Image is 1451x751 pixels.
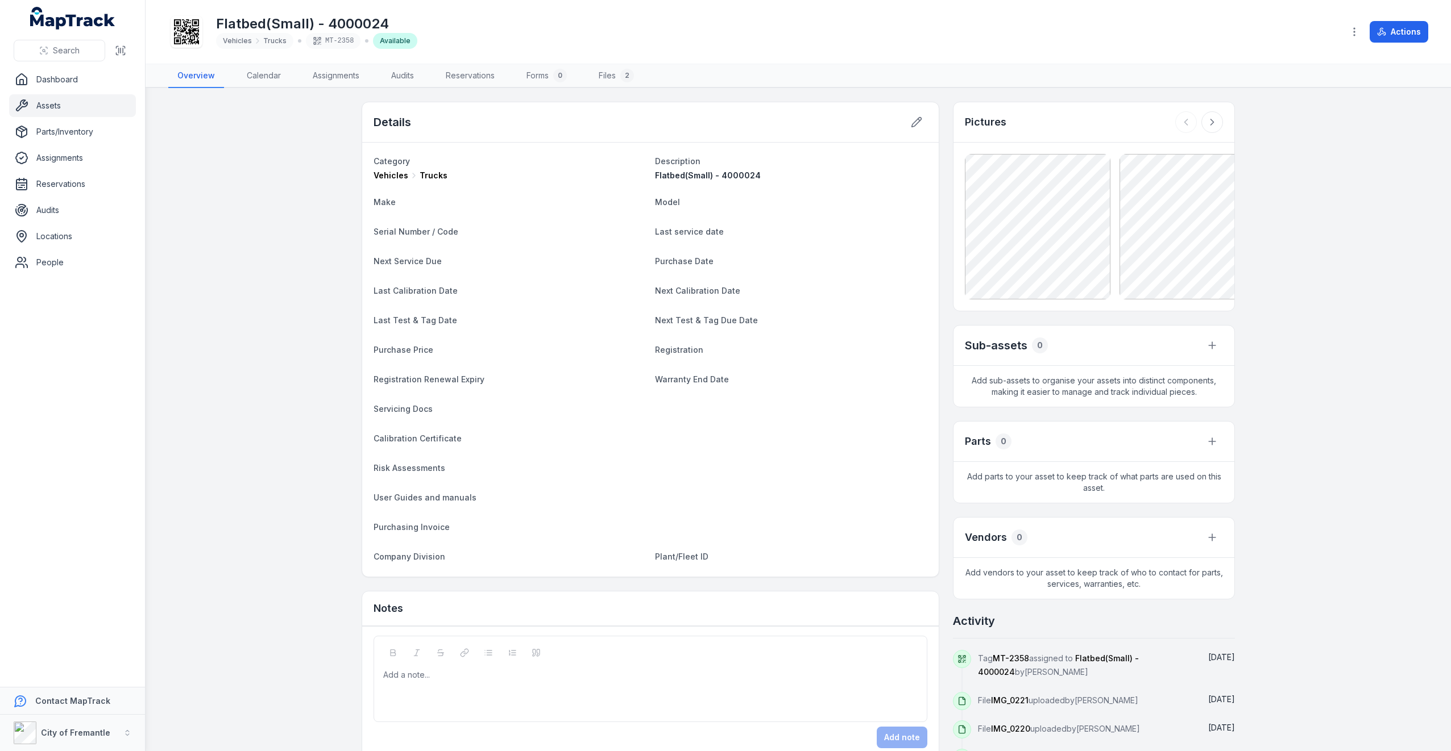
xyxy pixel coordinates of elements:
a: Forms0 [517,64,576,88]
div: 2 [620,69,634,82]
span: [DATE] [1208,652,1235,662]
a: Overview [168,64,224,88]
strong: City of Fremantle [41,728,110,737]
span: Add sub-assets to organise your assets into distinct components, making it easier to manage and t... [953,366,1234,407]
div: 0 [996,433,1011,449]
span: Add vendors to your asset to keep track of who to contact for parts, services, warranties, etc. [953,558,1234,599]
a: Parts/Inventory [9,120,136,143]
span: IMG_0221 [991,695,1029,705]
span: Next Service Due [374,256,442,266]
time: 23/09/2025, 6:08:06 pm [1208,694,1235,704]
span: Warranty End Date [655,374,729,384]
span: Next Calibration Date [655,286,740,295]
span: Calibration Certificate [374,433,462,443]
time: 23/09/2025, 6:08:06 pm [1208,723,1235,732]
span: Add parts to your asset to keep track of what parts are used on this asset. [953,462,1234,503]
span: Plant/Fleet ID [655,552,708,561]
div: Available [373,33,417,49]
a: Calendar [238,64,290,88]
span: Last Test & Tag Date [374,315,457,325]
a: Files2 [590,64,643,88]
span: Vehicles [223,36,252,45]
h3: Pictures [965,114,1006,130]
span: Last Calibration Date [374,286,458,295]
span: Make [374,197,396,207]
span: Trucks [263,36,287,45]
span: Last service date [655,227,724,236]
span: Next Test & Tag Due Date [655,315,758,325]
a: People [9,251,136,274]
h3: Vendors [965,529,1007,545]
span: Category [374,156,410,166]
div: 0 [553,69,567,82]
h2: Details [374,114,411,130]
span: Model [655,197,680,207]
span: Purchase Date [655,256,714,266]
div: 0 [1011,529,1027,545]
div: 0 [1032,337,1048,353]
h3: Parts [965,433,991,449]
span: Trucks [420,170,447,181]
span: [DATE] [1208,694,1235,704]
h1: Flatbed(Small) - 4000024 [216,15,417,33]
a: Reservations [9,173,136,195]
a: Locations [9,225,136,248]
strong: Contact MapTrack [35,696,110,706]
a: Assignments [304,64,368,88]
span: User Guides and manuals [374,493,476,502]
div: MT-2358 [306,33,360,49]
span: File uploaded by [PERSON_NAME] [978,724,1140,733]
span: IMG_0220 [991,724,1030,733]
span: Registration Renewal Expiry [374,374,484,384]
span: Servicing Docs [374,404,433,414]
span: Description [655,156,700,166]
span: Purchase Price [374,345,433,354]
a: Assets [9,94,136,117]
a: Reservations [437,64,504,88]
span: Search [53,45,80,56]
button: Search [14,40,105,61]
span: Serial Number / Code [374,227,458,236]
span: Tag assigned to by [PERSON_NAME] [978,653,1139,677]
button: Actions [1370,21,1428,43]
span: Vehicles [374,170,408,181]
a: Audits [9,199,136,222]
span: Purchasing Invoice [374,522,450,532]
span: [DATE] [1208,723,1235,732]
span: Risk Assessments [374,463,445,473]
span: Registration [655,345,703,354]
a: Dashboard [9,68,136,91]
time: 03/10/2025, 10:00:48 am [1208,652,1235,662]
h2: Activity [953,613,995,629]
span: Flatbed(Small) - 4000024 [655,170,761,180]
a: Assignments [9,147,136,169]
span: File uploaded by [PERSON_NAME] [978,695,1138,705]
h3: Notes [374,600,403,616]
a: MapTrack [30,7,115,30]
a: Audits [382,64,423,88]
h2: Sub-assets [965,337,1027,353]
span: MT-2358 [993,653,1029,663]
span: Company Division [374,552,445,561]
